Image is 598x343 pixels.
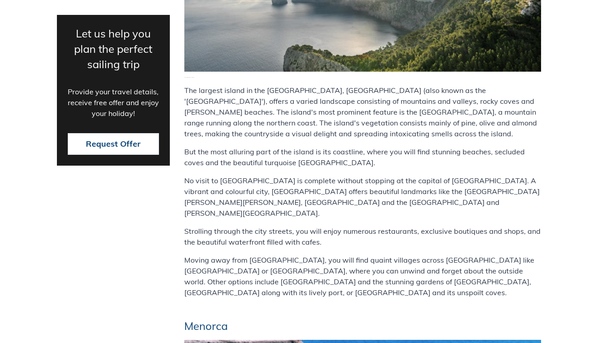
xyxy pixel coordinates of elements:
h3: Menorca [184,320,541,333]
span: Hilly coast of [GEOGRAPHIC_DATA] [184,77,541,78]
p: But the most alluring part of the island is its coastline, where you will find stunning beaches, ... [184,146,541,168]
p: Strolling through the city streets, you will enjoy numerous restaurants, exclusive boutiques and ... [184,226,541,247]
p: No visit to [GEOGRAPHIC_DATA] is complete without stopping at the capital of [GEOGRAPHIC_DATA]. A... [184,175,541,218]
p: Moving away from [GEOGRAPHIC_DATA], you will find quaint villages across [GEOGRAPHIC_DATA] like [... [184,255,541,298]
p: The largest island in the [GEOGRAPHIC_DATA], [GEOGRAPHIC_DATA] (also known as the '[GEOGRAPHIC_DA... [184,85,541,139]
p: Let us help you plan the perfect sailing trip [68,25,159,71]
p: Provide your travel details, receive free offer and enjoy your holiday! [68,86,159,118]
button: Request Offer [68,133,159,154]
